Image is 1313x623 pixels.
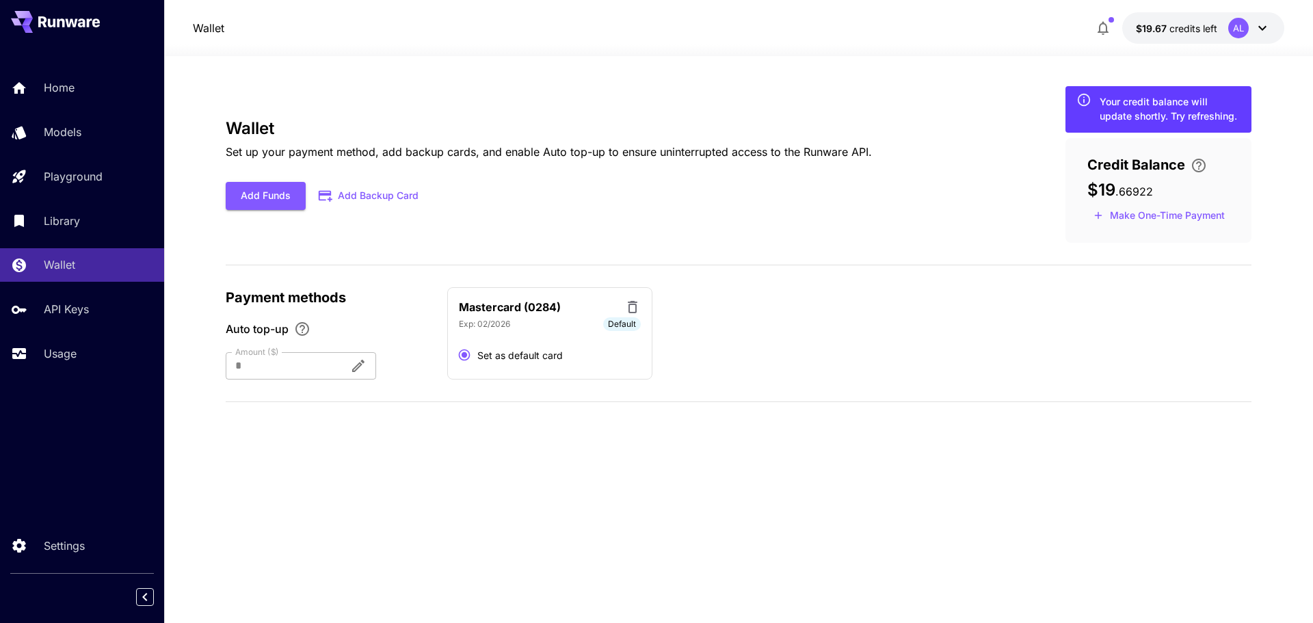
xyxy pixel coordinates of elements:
span: Auto top-up [226,321,289,337]
nav: breadcrumb [193,20,224,36]
div: Your credit balance will update shortly. Try refreshing. [1100,94,1241,123]
button: Make a one-time, non-recurring payment [1087,205,1231,226]
span: Default [603,318,641,330]
p: Usage [44,345,77,362]
span: $19.67 [1136,23,1169,34]
h3: Wallet [226,119,872,138]
button: Collapse sidebar [136,588,154,606]
button: Enable Auto top-up to ensure uninterrupted service. We'll automatically bill the chosen amount wh... [289,321,316,337]
span: Set as default card [477,348,563,362]
div: $19.66922 [1136,21,1217,36]
span: $19 [1087,180,1115,200]
button: Add Funds [226,182,306,210]
p: Payment methods [226,287,431,308]
p: Settings [44,538,85,554]
p: Playground [44,168,103,185]
span: credits left [1169,23,1217,34]
button: Enter your card details and choose an Auto top-up amount to avoid service interruptions. We'll au... [1185,157,1212,174]
p: Mastercard (0284) [459,299,561,315]
a: Wallet [193,20,224,36]
div: AL [1228,18,1249,38]
p: Library [44,213,80,229]
span: . 66922 [1115,185,1153,198]
p: Set up your payment method, add backup cards, and enable Auto top-up to ensure uninterrupted acce... [226,144,872,160]
p: Exp: 02/2026 [459,318,510,330]
label: Amount ($) [235,346,279,358]
div: Collapse sidebar [146,585,164,609]
p: API Keys [44,301,89,317]
p: Wallet [44,256,75,273]
span: Credit Balance [1087,155,1185,175]
p: Models [44,124,81,140]
button: $19.66922AL [1122,12,1284,44]
p: Home [44,79,75,96]
button: Add Backup Card [306,183,433,209]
